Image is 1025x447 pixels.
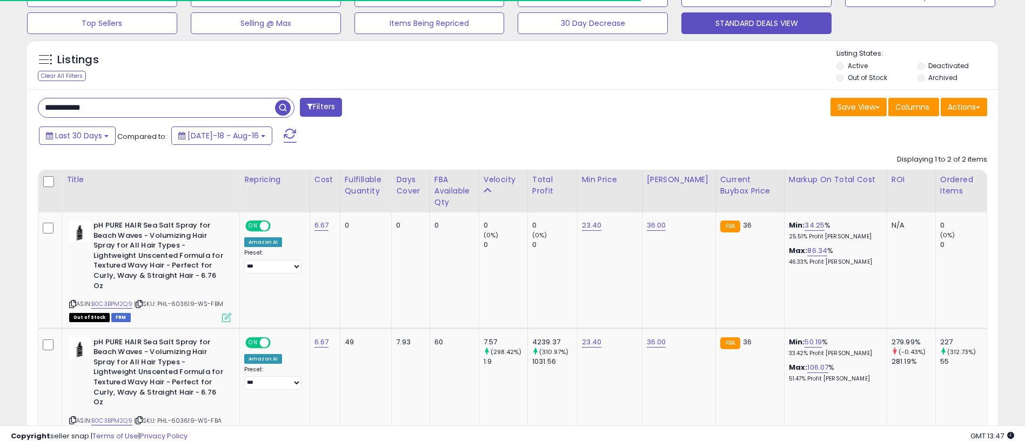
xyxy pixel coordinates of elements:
[140,431,187,441] a: Privacy Policy
[899,348,926,356] small: (-0.43%)
[892,174,931,185] div: ROI
[940,174,982,197] div: Ordered Items
[743,337,752,347] span: 36
[805,220,825,231] a: 34.25
[532,221,577,230] div: 0
[647,174,711,185] div: [PERSON_NAME]
[38,71,86,81] div: Clear All Filters
[789,337,879,357] div: %
[940,357,987,366] div: 55
[720,221,740,232] small: FBA
[789,220,805,230] b: Min:
[69,221,91,242] img: 211lOPtSMBL._SL40_.jpg
[69,337,91,359] img: 211lOPtSMBL._SL40_.jpg
[484,231,499,239] small: (0%)
[789,245,808,256] b: Max:
[396,337,421,347] div: 7.93
[314,337,329,348] a: 6.67
[848,61,868,70] label: Active
[93,337,225,410] b: pH PURE HAIR Sea Salt Spray for Beach Waves - Volumizing Hair Spray for All Hair Types - Lightwei...
[895,102,929,112] span: Columns
[491,348,521,356] small: (298.42%)
[582,220,602,231] a: 23.40
[582,337,602,348] a: 23.40
[789,221,879,241] div: %
[784,170,887,212] th: The percentage added to the cost of goods (COGS) that forms the calculator for Min & Max prices.
[888,98,939,116] button: Columns
[928,73,957,82] label: Archived
[484,174,523,185] div: Velocity
[970,431,1014,441] span: 2025-09-17 13:47 GMT
[300,98,342,117] button: Filters
[269,338,286,347] span: OFF
[789,375,879,383] p: 51.47% Profit [PERSON_NAME]
[928,61,969,70] label: Deactivated
[191,12,341,34] button: Selling @ Max
[91,299,132,309] a: B0C3BPM2Q9
[39,126,116,145] button: Last 30 Days
[187,130,259,141] span: [DATE]-18 - Aug-16
[789,246,879,266] div: %
[111,313,131,322] span: FBM
[484,357,527,366] div: 1.9
[314,174,336,185] div: Cost
[897,155,987,165] div: Displaying 1 to 2 of 2 items
[93,221,225,293] b: pH PURE HAIR Sea Salt Spray for Beach Waves - Volumizing Hair Spray for All Hair Types - Lightwei...
[892,221,927,230] div: N/A
[789,258,879,266] p: 46.33% Profit [PERSON_NAME]
[532,240,577,250] div: 0
[246,338,260,347] span: ON
[134,299,223,308] span: | SKU: PHL-603619-WS-FBM
[940,221,987,230] div: 0
[681,12,832,34] button: STANDARD DEALS VIEW
[830,98,887,116] button: Save View
[836,49,998,59] p: Listing States:
[940,240,987,250] div: 0
[57,52,99,68] h5: Listings
[269,222,286,231] span: OFF
[892,337,935,347] div: 279.99%
[789,174,882,185] div: Markup on Total Cost
[720,337,740,349] small: FBA
[69,221,231,321] div: ASIN:
[345,221,384,230] div: 0
[789,363,879,383] div: %
[532,357,577,366] div: 1031.56
[789,233,879,241] p: 25.51% Profit [PERSON_NAME]
[11,431,50,441] strong: Copyright
[947,348,976,356] small: (312.73%)
[434,221,471,230] div: 0
[117,131,167,142] span: Compared to:
[789,350,879,357] p: 33.42% Profit [PERSON_NAME]
[940,337,987,347] div: 227
[434,174,474,208] div: FBA Available Qty
[647,337,666,348] a: 36.00
[434,337,471,347] div: 60
[11,431,187,442] div: seller snap | |
[484,240,527,250] div: 0
[743,220,752,230] span: 36
[720,174,780,197] div: Current Buybox Price
[807,245,827,256] a: 86.34
[92,431,138,441] a: Terms of Use
[55,130,102,141] span: Last 30 Days
[314,220,329,231] a: 6.67
[940,231,955,239] small: (0%)
[532,337,577,347] div: 4239.37
[345,337,384,347] div: 49
[171,126,272,145] button: [DATE]-18 - Aug-16
[789,337,805,347] b: Min:
[892,357,935,366] div: 281.19%
[244,249,302,273] div: Preset:
[69,313,110,322] span: All listings that are currently out of stock and unavailable for purchase on Amazon
[518,12,668,34] button: 30 Day Decrease
[807,362,828,373] a: 106.07
[484,221,527,230] div: 0
[244,237,282,247] div: Amazon AI
[848,73,887,82] label: Out of Stock
[345,174,387,197] div: Fulfillable Quantity
[805,337,822,348] a: 50.19
[582,174,638,185] div: Min Price
[354,12,505,34] button: Items Being Repriced
[789,362,808,372] b: Max:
